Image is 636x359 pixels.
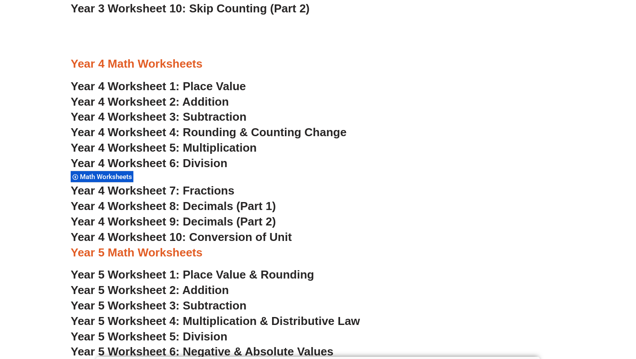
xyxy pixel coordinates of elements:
[71,95,229,108] a: Year 4 Worksheet 2: Addition
[80,173,135,181] span: Math Worksheets
[71,268,314,281] a: Year 5 Worksheet 1: Place Value & Rounding
[71,171,133,183] div: Math Worksheets
[71,157,227,170] a: Year 4 Worksheet 6: Division
[71,199,276,213] a: Year 4 Worksheet 8: Decimals (Part 1)
[71,57,565,72] h3: Year 4 Math Worksheets
[71,126,347,139] a: Year 4 Worksheet 4: Rounding & Counting Change
[71,141,257,154] a: Year 4 Worksheet 5: Multiplication
[71,2,310,15] a: Year 3 Worksheet 10: Skip Counting (Part 2)
[71,299,246,312] a: Year 5 Worksheet 3: Subtraction
[71,184,235,197] a: Year 4 Worksheet 7: Fractions
[71,330,227,343] a: Year 5 Worksheet 5: Division
[71,110,246,123] a: Year 4 Worksheet 3: Subtraction
[71,215,276,228] a: Year 4 Worksheet 9: Decimals (Part 2)
[71,80,246,93] a: Year 4 Worksheet 1: Place Value
[592,317,636,359] iframe: Chat Widget
[71,283,229,297] a: Year 5 Worksheet 2: Addition
[71,314,360,328] a: Year 5 Worksheet 4: Multiplication & Distributive Law
[71,245,565,260] h3: Year 5 Math Worksheets
[71,345,333,358] a: Year 5 Worksheet 6: Negative & Absolute Values
[71,230,292,244] a: Year 4 Worksheet 10: Conversion of Unit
